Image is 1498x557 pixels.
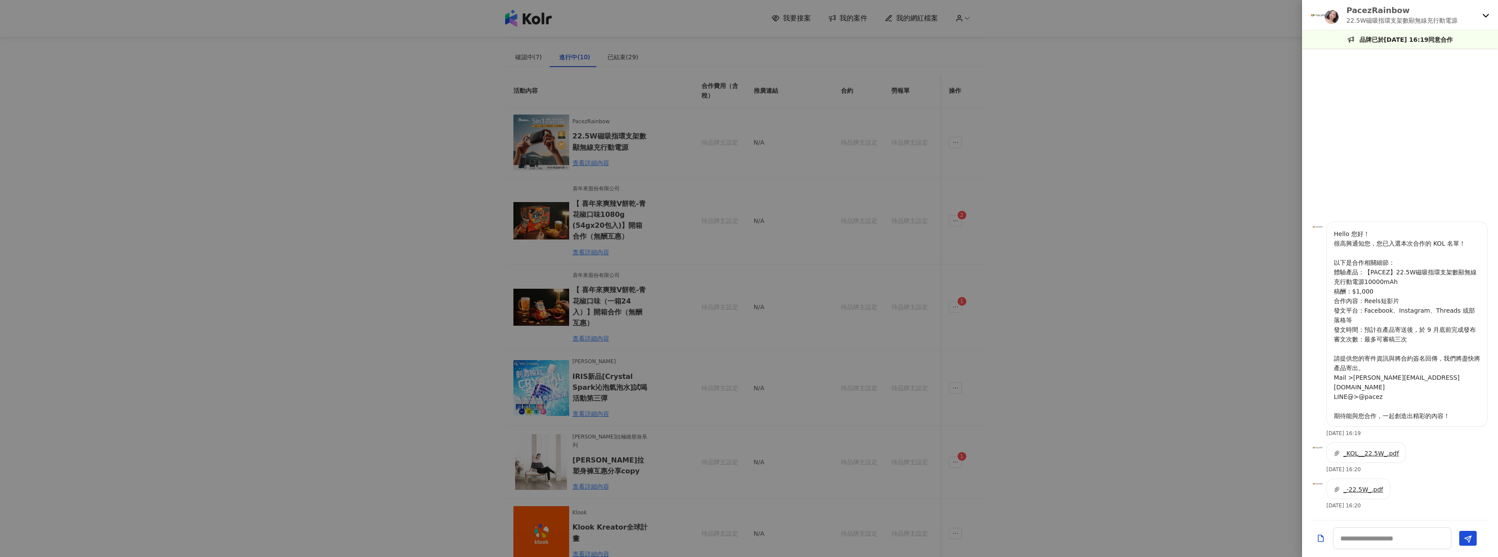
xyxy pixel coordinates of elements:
[1343,486,1383,493] span: _-22.5W_.pdf
[1312,479,1323,489] img: KOL Avatar
[1360,35,1453,44] p: 品牌已於[DATE] 16:19同意合作
[1459,531,1477,546] button: Send
[1346,5,1458,16] p: PacezRainbow
[1334,450,1340,456] span: paper-clip
[1312,222,1323,232] img: KOL Avatar
[1343,450,1399,457] span: _KOL__22.5W_.pdf
[1312,442,1323,453] img: KOL Avatar
[1311,7,1328,24] img: KOL Avatar
[1334,450,1399,457] a: paper-clip_KOL__22.5W_.pdf
[1334,486,1340,493] span: paper-clip
[1326,430,1361,436] p: [DATE] 16:19
[1316,531,1325,546] button: Add a file
[1325,10,1339,24] img: KOL Avatar
[1334,486,1383,493] a: paper-clip_-22.5W_.pdf
[1326,503,1361,509] p: [DATE] 16:20
[1326,466,1361,473] p: [DATE] 16:20
[1346,16,1458,25] p: 22.5W磁吸指環支架數顯無線充行動電源
[1334,229,1480,421] p: Hello 您好！ 很高興通知您，您已入選本次合作的 KOL 名單！ 以下是合作相關細節： 體驗產品：【PACEZ】22.5W磁吸指環支架數顯無線充行動電源10000mAh 稿酬：$1,000 ...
